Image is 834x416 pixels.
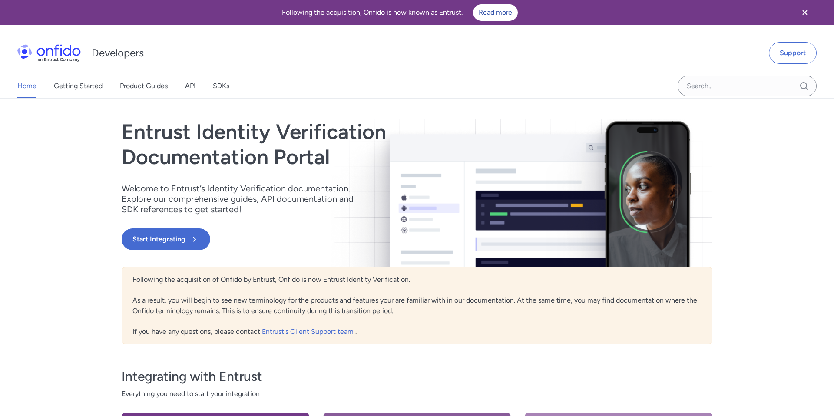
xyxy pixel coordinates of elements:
span: Everything you need to start your integration [122,389,712,399]
a: Home [17,74,36,98]
a: Getting Started [54,74,103,98]
input: Onfido search input field [678,76,817,96]
a: SDKs [213,74,229,98]
a: Read more [473,4,518,21]
div: Following the acquisition, Onfido is now known as Entrust. [10,4,789,21]
h1: Entrust Identity Verification Documentation Portal [122,119,535,169]
img: Onfido Logo [17,44,81,62]
a: Product Guides [120,74,168,98]
svg: Close banner [800,7,810,18]
button: Start Integrating [122,228,210,250]
button: Close banner [789,2,821,23]
a: API [185,74,195,98]
h3: Integrating with Entrust [122,368,712,385]
div: Following the acquisition of Onfido by Entrust, Onfido is now Entrust Identity Verification. As a... [122,267,712,344]
h1: Developers [92,46,144,60]
a: Support [769,42,817,64]
p: Welcome to Entrust’s Identity Verification documentation. Explore our comprehensive guides, API d... [122,183,365,215]
a: Start Integrating [122,228,535,250]
a: Entrust's Client Support team [262,327,355,336]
